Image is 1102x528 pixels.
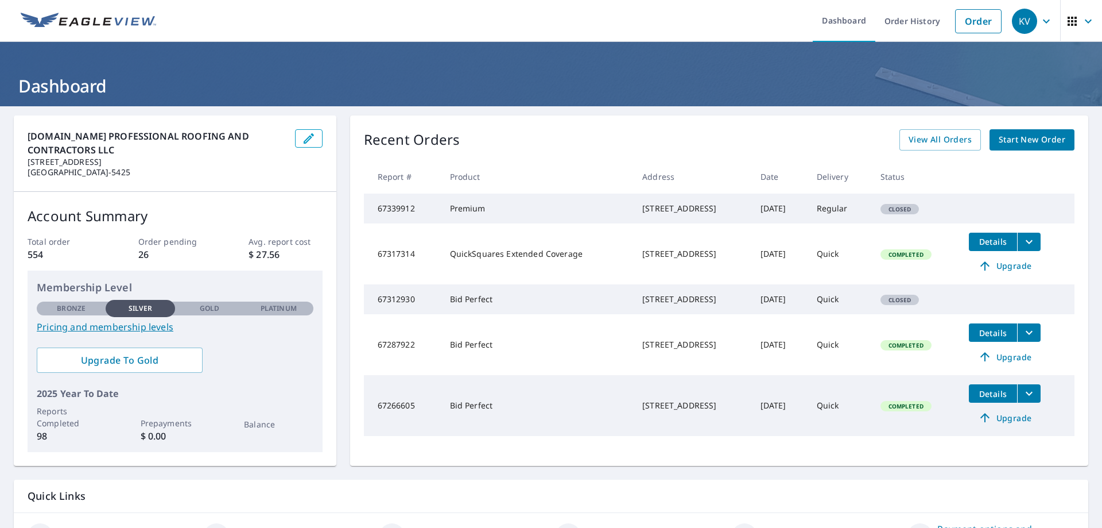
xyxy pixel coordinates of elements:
[364,194,441,223] td: 67339912
[642,203,742,214] div: [STREET_ADDRESS]
[28,157,286,167] p: [STREET_ADDRESS]
[14,74,1088,98] h1: Dashboard
[976,350,1034,364] span: Upgrade
[999,133,1065,147] span: Start New Order
[808,314,871,375] td: Quick
[138,248,212,261] p: 26
[441,375,634,436] td: Bid Perfect
[141,429,209,443] p: $ 0.00
[129,303,153,314] p: Silver
[882,205,918,213] span: Closed
[633,160,751,194] th: Address
[642,248,742,260] div: [STREET_ADDRESS]
[642,294,742,305] div: [STREET_ADDRESS]
[1017,323,1041,342] button: filesDropdownBtn-67287922
[976,327,1010,338] span: Details
[955,9,1002,33] a: Order
[37,320,313,334] a: Pricing and membership levels
[1012,9,1037,34] div: KV
[751,284,808,314] td: [DATE]
[28,129,286,157] p: [DOMAIN_NAME] PROFESSIONAL ROOFING AND CONTRACTORS LLC
[976,388,1010,399] span: Details
[28,167,286,178] p: [GEOGRAPHIC_DATA]-5425
[37,280,313,295] p: Membership Level
[46,354,193,367] span: Upgrade To Gold
[37,405,106,429] p: Reports Completed
[969,384,1017,403] button: detailsBtn-67266605
[882,402,930,410] span: Completed
[249,236,322,248] p: Avg. report cost
[1017,384,1041,403] button: filesDropdownBtn-67266605
[364,284,441,314] td: 67312930
[57,303,86,314] p: Bronze
[808,284,871,314] td: Quick
[364,129,460,151] p: Recent Orders
[751,160,808,194] th: Date
[1017,233,1041,251] button: filesDropdownBtn-67317314
[364,223,441,284] td: 67317314
[37,348,203,373] a: Upgrade To Gold
[200,303,219,314] p: Gold
[969,233,1017,251] button: detailsBtn-67317314
[882,250,930,259] span: Completed
[808,375,871,436] td: Quick
[261,303,297,314] p: Platinum
[976,259,1034,273] span: Upgrade
[909,133,972,147] span: View All Orders
[751,223,808,284] td: [DATE]
[969,348,1041,366] a: Upgrade
[976,236,1010,247] span: Details
[990,129,1074,151] a: Start New Order
[642,400,742,411] div: [STREET_ADDRESS]
[751,314,808,375] td: [DATE]
[642,339,742,350] div: [STREET_ADDRESS]
[441,160,634,194] th: Product
[28,248,101,261] p: 554
[21,13,156,30] img: EV Logo
[441,314,634,375] td: Bid Perfect
[28,489,1074,503] p: Quick Links
[441,194,634,223] td: Premium
[808,194,871,223] td: Regular
[751,375,808,436] td: [DATE]
[138,236,212,248] p: Order pending
[364,314,441,375] td: 67287922
[28,206,323,226] p: Account Summary
[28,236,101,248] p: Total order
[871,160,960,194] th: Status
[37,387,313,400] p: 2025 Year To Date
[441,223,634,284] td: QuickSquares Extended Coverage
[751,194,808,223] td: [DATE]
[364,375,441,436] td: 67266605
[364,160,441,194] th: Report #
[899,129,981,151] a: View All Orders
[882,341,930,349] span: Completed
[976,411,1034,425] span: Upgrade
[244,418,313,430] p: Balance
[37,429,106,443] p: 98
[969,408,1041,427] a: Upgrade
[808,160,871,194] th: Delivery
[441,284,634,314] td: Bid Perfect
[969,323,1017,342] button: detailsBtn-67287922
[808,223,871,284] td: Quick
[882,296,918,304] span: Closed
[141,417,209,429] p: Prepayments
[249,248,322,261] p: $ 27.56
[969,257,1041,275] a: Upgrade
